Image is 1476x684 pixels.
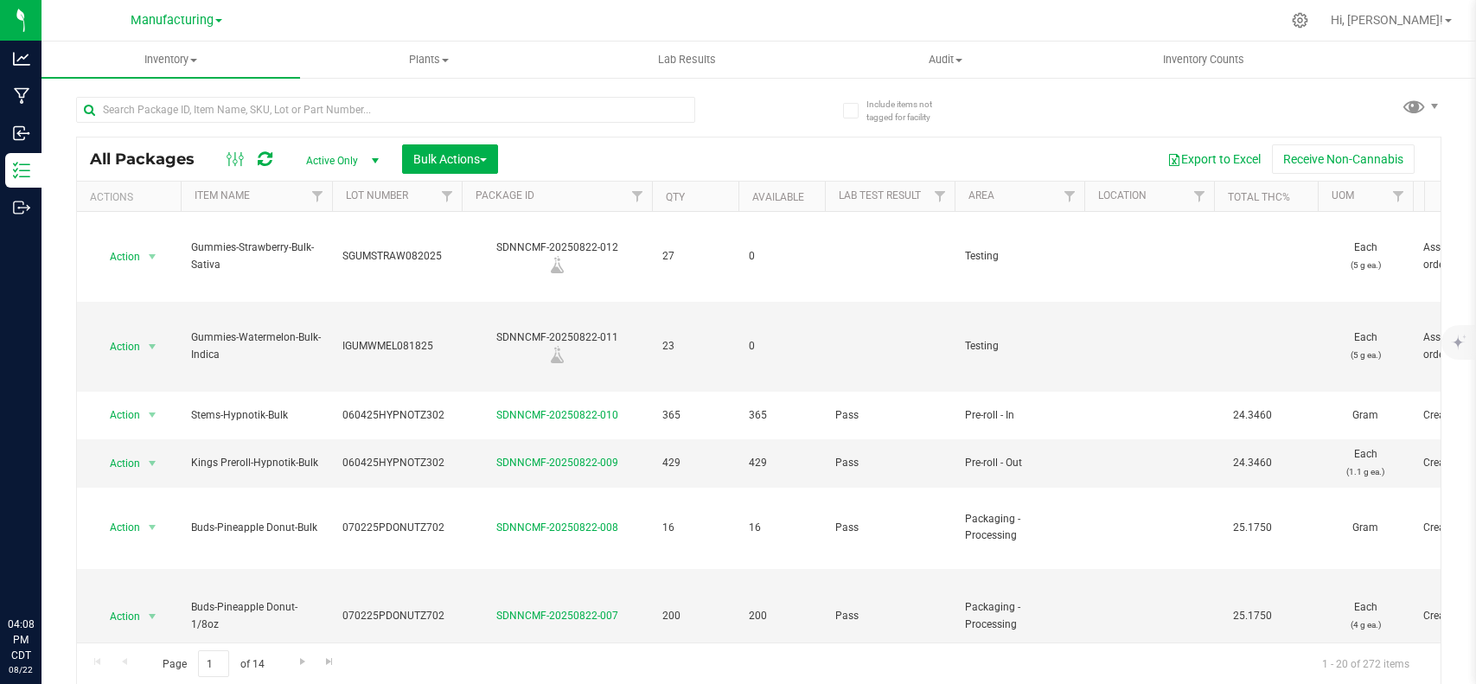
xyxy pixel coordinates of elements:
span: Gram [1328,407,1403,424]
span: Audit [817,52,1074,67]
p: (1.1 g ea.) [1328,463,1403,480]
span: 365 [749,407,815,424]
p: 04:08 PM CDT [8,617,34,663]
a: Item Name [195,189,250,201]
a: Inventory [42,42,300,78]
div: Actions [90,191,174,203]
p: (5 g ea.) [1328,347,1403,363]
a: Lot Number [346,189,408,201]
span: Pass [835,608,944,624]
p: (4 g ea.) [1328,617,1403,633]
span: Page of 14 [148,650,278,677]
span: Buds-Pineapple Donut-Bulk [191,520,322,536]
a: Filter [1384,182,1413,211]
a: Go to the next page [290,650,315,674]
span: select [142,335,163,359]
span: Pass [835,455,944,471]
span: Bulk Actions [413,152,487,166]
span: select [142,451,163,476]
iframe: Resource center [17,546,69,598]
a: Filter [926,182,955,211]
a: Available [752,191,804,203]
span: Plants [301,52,558,67]
inline-svg: Analytics [13,50,30,67]
span: select [142,604,163,629]
a: SDNNCMF-20250822-010 [496,409,618,421]
a: Audit [816,42,1075,78]
span: Pass [835,520,944,536]
span: Testing [965,338,1074,355]
span: Packaging - Processing [965,599,1074,632]
span: Inventory [42,52,300,67]
span: 070225PDONUTZ702 [342,520,451,536]
div: Manage settings [1289,12,1311,29]
a: Go to the last page [317,650,342,674]
span: Gummies-Strawberry-Bulk-Sativa [191,240,322,272]
a: Filter [304,182,332,211]
a: Filter [1185,182,1214,211]
span: Action [94,335,141,359]
span: 25.1750 [1224,515,1281,540]
span: 24.3460 [1224,451,1281,476]
span: Lab Results [635,52,739,67]
span: Action [94,403,141,427]
p: 08/22 [8,663,34,676]
div: Lab Sample [459,346,655,363]
span: Stems-Hypnotik-Bulk [191,407,322,424]
span: 429 [749,455,815,471]
iframe: Resource center unread badge [51,543,72,564]
input: 1 [198,650,229,677]
div: SDNNCMF-20250822-011 [459,329,655,363]
span: 060425HYPNOTZ302 [342,455,451,471]
a: Lab Results [558,42,816,78]
div: Lab Sample [459,256,655,273]
button: Bulk Actions [402,144,498,174]
span: Pre-roll - In [965,407,1074,424]
a: Filter [433,182,462,211]
span: 0 [749,338,815,355]
a: SDNNCMF-20250822-009 [496,457,618,469]
span: Include items not tagged for facility [866,98,953,124]
span: Action [94,515,141,540]
span: Each [1328,446,1403,479]
button: Receive Non-Cannabis [1272,144,1415,174]
span: 060425HYPNOTZ302 [342,407,451,424]
a: Lab Test Result [839,189,921,201]
a: Qty [666,191,685,203]
span: IGUMWMEL081825 [342,338,451,355]
span: All Packages [90,150,212,169]
span: Inventory Counts [1140,52,1268,67]
span: 365 [662,407,728,424]
span: select [142,245,163,269]
a: UOM [1332,189,1354,201]
a: Filter [623,182,652,211]
button: Export to Excel [1156,144,1272,174]
input: Search Package ID, Item Name, SKU, Lot or Part Number... [76,97,695,123]
a: Area [968,189,994,201]
a: Total THC% [1228,191,1290,203]
span: 200 [662,608,728,624]
span: Pass [835,407,944,424]
span: Kings Preroll-Hypnotik-Bulk [191,455,322,471]
span: Hi, [PERSON_NAME]! [1331,13,1443,27]
span: 25.1750 [1224,604,1281,629]
span: 0 [749,248,815,265]
span: SGUMSTRAW082025 [342,248,451,265]
span: Each [1328,240,1403,272]
div: SDNNCMF-20250822-012 [459,240,655,273]
span: Gram [1328,520,1403,536]
span: 24.3460 [1224,403,1281,428]
inline-svg: Manufacturing [13,87,30,105]
inline-svg: Inventory [13,162,30,179]
span: Manufacturing [131,13,214,28]
span: Pre-roll - Out [965,455,1074,471]
a: Inventory Counts [1074,42,1332,78]
span: 27 [662,248,728,265]
a: Plants [300,42,559,78]
p: (5 g ea.) [1328,257,1403,273]
a: SDNNCMF-20250822-007 [496,610,618,622]
span: 070225PDONUTZ702 [342,608,451,624]
a: Location [1098,189,1147,201]
span: 1 - 20 of 272 items [1308,650,1423,676]
span: Testing [965,248,1074,265]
